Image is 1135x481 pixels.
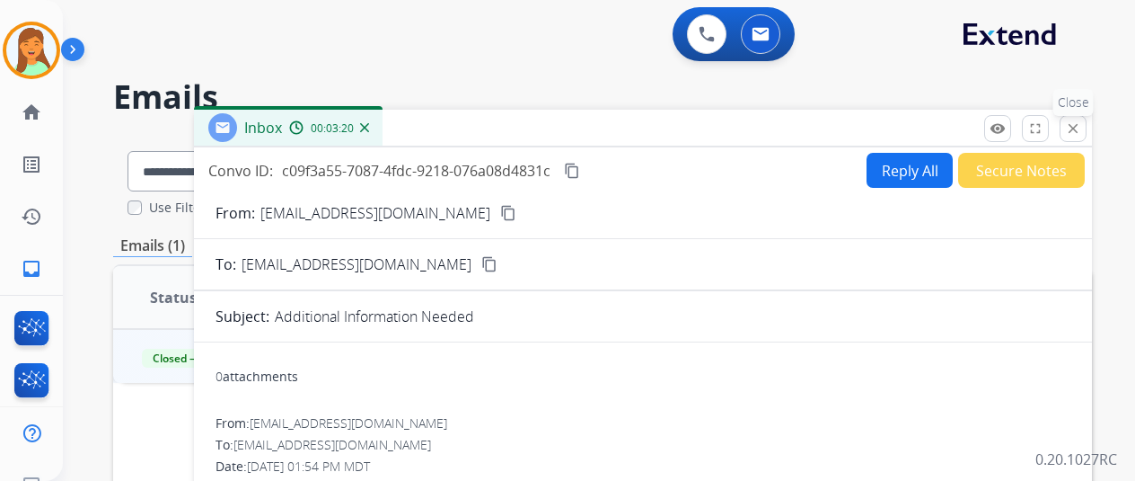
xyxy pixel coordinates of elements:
mat-icon: home [21,102,42,123]
label: Use Filters In Search [149,199,272,217]
mat-icon: close [1065,120,1081,137]
mat-icon: history [21,206,42,227]
button: Reply All [867,153,953,188]
div: attachments [216,368,298,386]
mat-icon: content_copy [481,256,497,272]
p: Close [1053,89,1094,116]
p: Emails (1) [113,235,192,257]
mat-icon: remove_red_eye [990,120,1006,137]
span: [EMAIL_ADDRESS][DOMAIN_NAME] [242,254,471,275]
span: Closed – Solved [142,349,242,368]
p: [EMAIL_ADDRESS][DOMAIN_NAME] [260,202,490,224]
mat-icon: fullscreen [1027,120,1043,137]
div: Date: [216,458,1070,476]
span: 0 [216,368,223,385]
span: [EMAIL_ADDRESS][DOMAIN_NAME] [233,436,431,453]
div: From: [216,414,1070,432]
img: avatar [6,25,57,76]
p: Convo ID: [208,160,273,182]
mat-icon: content_copy [500,205,516,221]
p: 0.20.1027RC [1035,449,1117,470]
mat-icon: list_alt [21,154,42,175]
span: Status [150,287,197,308]
span: Inbox [244,118,282,138]
span: 00:03:20 [311,121,354,136]
button: Close [1060,115,1087,142]
mat-icon: content_copy [564,163,580,179]
div: To: [216,436,1070,454]
button: Secure Notes [958,153,1085,188]
mat-icon: inbox [21,258,42,280]
span: c09f3a55-7087-4fdc-9218-076a08d4831c [282,161,550,181]
h2: Emails [113,79,1092,115]
p: Subject: [216,306,269,327]
span: [EMAIL_ADDRESS][DOMAIN_NAME] [250,414,447,432]
p: Additional Information Needed [275,306,474,327]
p: To: [216,254,236,275]
span: [DATE] 01:54 PM MDT [247,458,370,475]
p: From: [216,202,255,224]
